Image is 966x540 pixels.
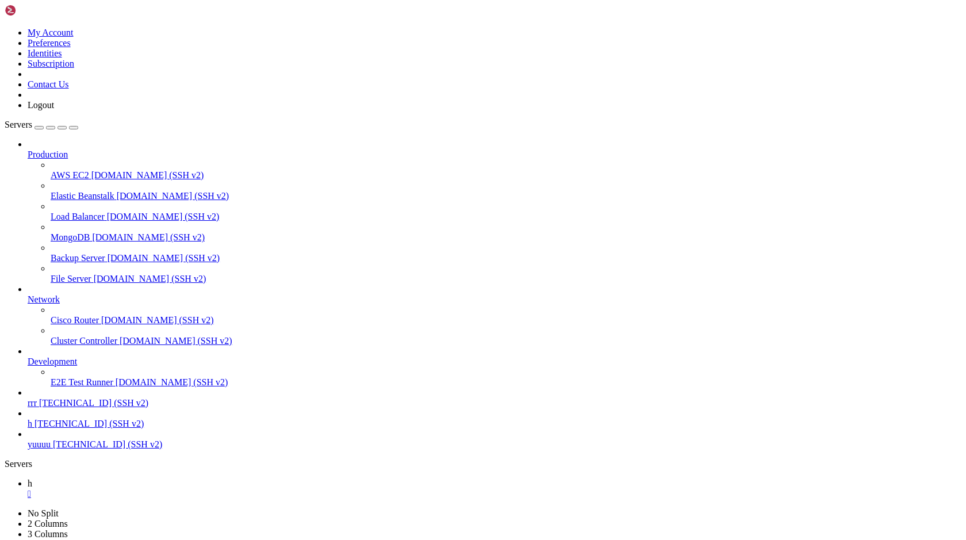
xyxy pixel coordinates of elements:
[28,59,74,68] a: Subscription
[28,150,961,160] a: Production
[107,212,220,221] span: [DOMAIN_NAME] (SSH v2)
[51,181,961,201] li: Elastic Beanstalk [DOMAIN_NAME] (SSH v2)
[28,408,961,429] li: h [TECHNICAL_ID] (SSH v2)
[28,357,77,366] span: Development
[28,346,961,388] li: Development
[28,478,32,488] span: h
[92,232,205,242] span: [DOMAIN_NAME] (SSH v2)
[28,284,961,346] li: Network
[28,439,961,450] a: yuuuu [TECHNICAL_ID] (SSH v2)
[51,274,91,284] span: File Server
[28,357,961,367] a: Development
[39,398,148,408] span: [TECHNICAL_ID] (SSH v2)
[51,253,961,263] a: Backup Server [DOMAIN_NAME] (SSH v2)
[28,419,961,429] a: h [TECHNICAL_ID] (SSH v2)
[28,150,68,159] span: Production
[28,508,59,518] a: No Split
[5,120,78,129] a: Servers
[28,429,961,450] li: yuuuu [TECHNICAL_ID] (SSH v2)
[51,243,961,263] li: Backup Server [DOMAIN_NAME] (SSH v2)
[51,263,961,284] li: File Server [DOMAIN_NAME] (SSH v2)
[51,336,961,346] a: Cluster Controller [DOMAIN_NAME] (SSH v2)
[51,232,961,243] a: MongoDB [DOMAIN_NAME] (SSH v2)
[51,212,961,222] a: Load Balancer [DOMAIN_NAME] (SSH v2)
[116,377,228,387] span: [DOMAIN_NAME] (SSH v2)
[28,388,961,408] li: rrr [TECHNICAL_ID] (SSH v2)
[101,315,214,325] span: [DOMAIN_NAME] (SSH v2)
[28,489,961,499] a: 
[28,48,62,58] a: Identities
[51,170,89,180] span: AWS EC2
[51,191,114,201] span: Elastic Beanstalk
[28,529,68,539] a: 3 Columns
[51,201,961,222] li: Load Balancer [DOMAIN_NAME] (SSH v2)
[28,519,68,528] a: 2 Columns
[51,377,113,387] span: E2E Test Runner
[51,336,117,346] span: Cluster Controller
[51,191,961,201] a: Elastic Beanstalk [DOMAIN_NAME] (SSH v2)
[28,439,51,449] span: yuuuu
[28,398,961,408] a: rrr [TECHNICAL_ID] (SSH v2)
[51,222,961,243] li: MongoDB [DOMAIN_NAME] (SSH v2)
[34,419,144,428] span: [TECHNICAL_ID] (SSH v2)
[51,367,961,388] li: E2E Test Runner [DOMAIN_NAME] (SSH v2)
[108,253,220,263] span: [DOMAIN_NAME] (SSH v2)
[5,459,961,469] div: Servers
[28,139,961,284] li: Production
[51,212,105,221] span: Load Balancer
[51,315,99,325] span: Cisco Router
[117,191,229,201] span: [DOMAIN_NAME] (SSH v2)
[28,419,32,428] span: h
[94,274,206,284] span: [DOMAIN_NAME] (SSH v2)
[5,5,71,16] img: Shellngn
[120,336,232,346] span: [DOMAIN_NAME] (SSH v2)
[51,160,961,181] li: AWS EC2 [DOMAIN_NAME] (SSH v2)
[51,274,961,284] a: File Server [DOMAIN_NAME] (SSH v2)
[28,478,961,499] a: h
[51,377,961,388] a: E2E Test Runner [DOMAIN_NAME] (SSH v2)
[28,38,71,48] a: Preferences
[51,315,961,325] a: Cisco Router [DOMAIN_NAME] (SSH v2)
[51,325,961,346] li: Cluster Controller [DOMAIN_NAME] (SSH v2)
[53,439,162,449] span: [TECHNICAL_ID] (SSH v2)
[91,170,204,180] span: [DOMAIN_NAME] (SSH v2)
[51,305,961,325] li: Cisco Router [DOMAIN_NAME] (SSH v2)
[28,398,37,408] span: rrr
[28,100,54,110] a: Logout
[28,28,74,37] a: My Account
[5,120,32,129] span: Servers
[28,79,69,89] a: Contact Us
[51,232,90,242] span: MongoDB
[28,294,961,305] a: Network
[51,253,105,263] span: Backup Server
[28,294,60,304] span: Network
[51,170,961,181] a: AWS EC2 [DOMAIN_NAME] (SSH v2)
